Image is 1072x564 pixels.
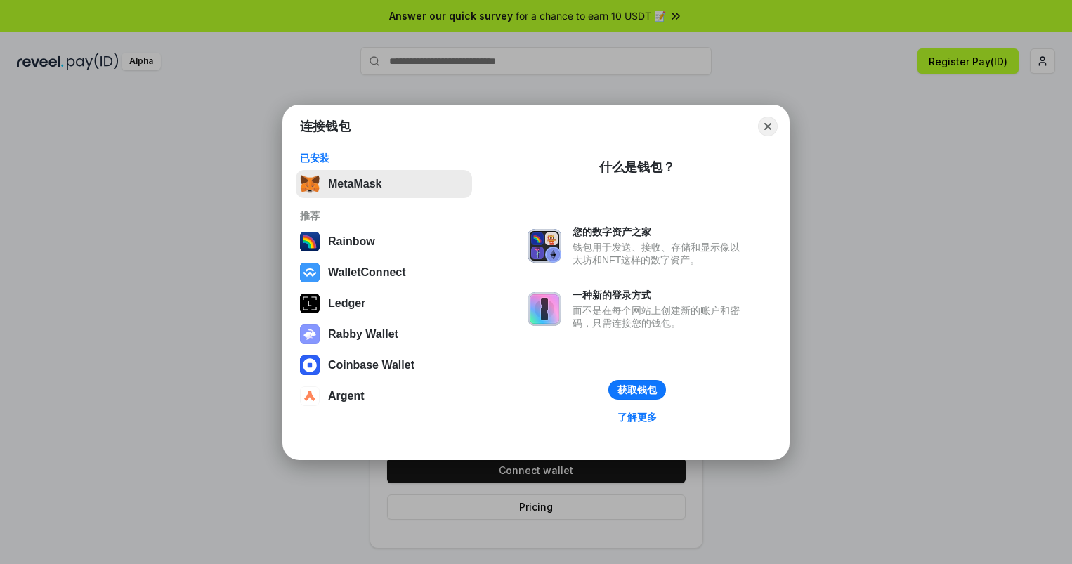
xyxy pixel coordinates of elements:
img: svg+xml,%3Csvg%20width%3D%2228%22%20height%3D%2228%22%20viewBox%3D%220%200%2028%2028%22%20fill%3D... [300,263,320,282]
button: WalletConnect [296,258,472,287]
div: 已安装 [300,152,468,164]
div: 了解更多 [617,411,657,424]
img: svg+xml,%3Csvg%20xmlns%3D%22http%3A%2F%2Fwww.w3.org%2F2000%2Fsvg%22%20fill%3D%22none%22%20viewBox... [528,292,561,326]
img: svg+xml,%3Csvg%20width%3D%2228%22%20height%3D%2228%22%20viewBox%3D%220%200%2028%2028%22%20fill%3D... [300,355,320,375]
div: 您的数字资产之家 [573,225,747,238]
div: Rabby Wallet [328,328,398,341]
button: Rabby Wallet [296,320,472,348]
button: MetaMask [296,170,472,198]
div: Coinbase Wallet [328,359,414,372]
div: Ledger [328,297,365,310]
button: Argent [296,382,472,410]
button: 获取钱包 [608,380,666,400]
button: Ledger [296,289,472,317]
button: Rainbow [296,228,472,256]
button: Close [758,117,778,136]
h1: 连接钱包 [300,118,351,135]
div: 获取钱包 [617,383,657,396]
img: svg+xml,%3Csvg%20fill%3D%22none%22%20height%3D%2233%22%20viewBox%3D%220%200%2035%2033%22%20width%... [300,174,320,194]
img: svg+xml,%3Csvg%20width%3D%22120%22%20height%3D%22120%22%20viewBox%3D%220%200%20120%20120%22%20fil... [300,232,320,251]
div: MetaMask [328,178,381,190]
div: 推荐 [300,209,468,222]
div: 一种新的登录方式 [573,289,747,301]
button: Coinbase Wallet [296,351,472,379]
img: svg+xml,%3Csvg%20xmlns%3D%22http%3A%2F%2Fwww.w3.org%2F2000%2Fsvg%22%20width%3D%2228%22%20height%3... [300,294,320,313]
div: 钱包用于发送、接收、存储和显示像以太坊和NFT这样的数字资产。 [573,241,747,266]
img: svg+xml,%3Csvg%20width%3D%2228%22%20height%3D%2228%22%20viewBox%3D%220%200%2028%2028%22%20fill%3D... [300,386,320,406]
img: svg+xml,%3Csvg%20xmlns%3D%22http%3A%2F%2Fwww.w3.org%2F2000%2Fsvg%22%20fill%3D%22none%22%20viewBox... [528,229,561,263]
div: 什么是钱包？ [599,159,675,176]
div: Rainbow [328,235,375,248]
a: 了解更多 [609,408,665,426]
div: WalletConnect [328,266,406,279]
img: svg+xml,%3Csvg%20xmlns%3D%22http%3A%2F%2Fwww.w3.org%2F2000%2Fsvg%22%20fill%3D%22none%22%20viewBox... [300,324,320,344]
div: Argent [328,390,365,402]
div: 而不是在每个网站上创建新的账户和密码，只需连接您的钱包。 [573,304,747,329]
